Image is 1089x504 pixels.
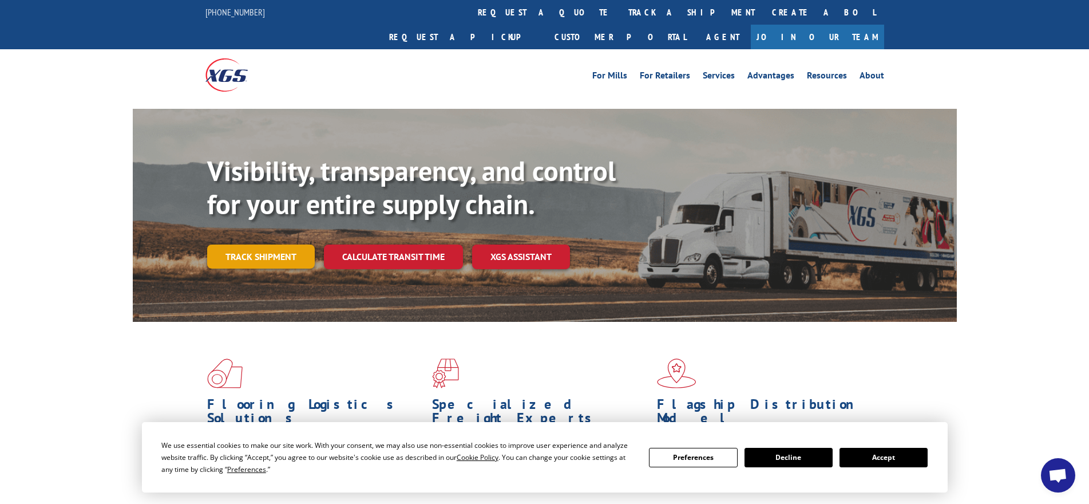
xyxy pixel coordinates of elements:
[142,422,948,493] div: Cookie Consent Prompt
[1041,458,1075,493] a: Open chat
[592,71,627,84] a: For Mills
[839,448,928,467] button: Accept
[807,71,847,84] a: Resources
[457,452,498,462] span: Cookie Policy
[207,245,315,269] a: Track shipment
[207,153,616,222] b: Visibility, transparency, and control for your entire supply chain.
[695,25,751,49] a: Agent
[860,71,884,84] a: About
[703,71,735,84] a: Services
[432,482,575,495] a: Learn More >
[745,448,833,467] button: Decline
[546,25,695,49] a: Customer Portal
[657,359,696,388] img: xgs-icon-flagship-distribution-model-red
[227,464,266,474] span: Preferences
[751,25,884,49] a: Join Our Team
[657,397,873,431] h1: Flagship Distribution Model
[207,482,350,495] a: Learn More >
[381,25,546,49] a: Request a pickup
[649,448,737,467] button: Preferences
[161,439,635,475] div: We use essential cookies to make our site work. With your consent, we may also use non-essential ...
[747,71,794,84] a: Advantages
[324,245,463,269] a: Calculate transit time
[432,359,459,388] img: xgs-icon-focused-on-flooring-red
[640,71,690,84] a: For Retailers
[207,359,243,388] img: xgs-icon-total-supply-chain-intelligence-red
[205,6,265,18] a: [PHONE_NUMBER]
[432,397,648,431] h1: Specialized Freight Experts
[207,397,423,431] h1: Flooring Logistics Solutions
[472,245,570,269] a: XGS ASSISTANT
